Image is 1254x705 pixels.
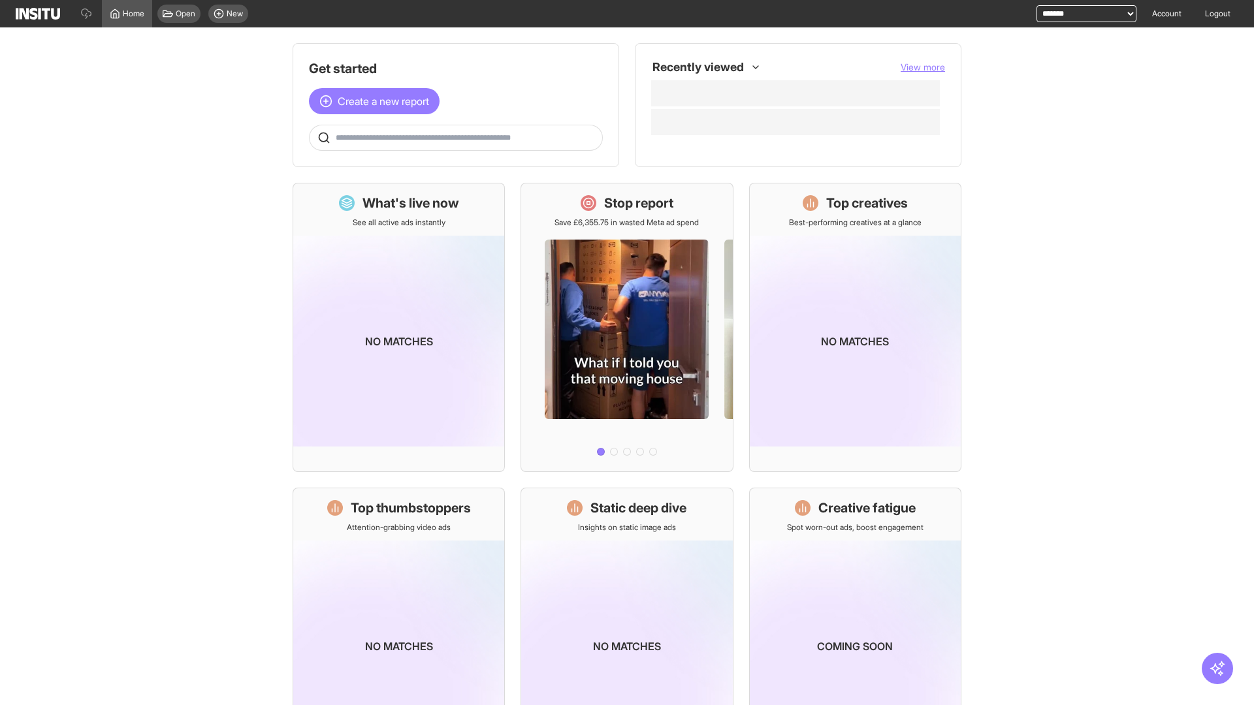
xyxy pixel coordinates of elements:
[227,8,243,19] span: New
[521,183,733,472] a: Stop reportSave £6,355.75 in wasted Meta ad spend
[293,236,504,446] img: coming-soon-gradient_kfitwp.png
[123,8,144,19] span: Home
[362,194,459,212] h1: What's live now
[365,334,433,349] p: No matches
[365,638,433,654] p: No matches
[309,59,603,78] h1: Get started
[826,194,908,212] h1: Top creatives
[351,499,471,517] h1: Top thumbstoppers
[590,499,686,517] h1: Static deep dive
[293,183,505,472] a: What's live nowSee all active ads instantlyNo matches
[176,8,195,19] span: Open
[901,61,945,74] button: View more
[750,236,961,446] img: coming-soon-gradient_kfitwp.png
[821,334,889,349] p: No matches
[593,638,661,654] p: No matches
[555,217,699,228] p: Save £6,355.75 in wasted Meta ad spend
[347,522,451,533] p: Attention-grabbing video ads
[309,88,440,114] button: Create a new report
[901,61,945,72] span: View more
[16,8,60,20] img: Logo
[578,522,676,533] p: Insights on static image ads
[338,93,429,109] span: Create a new report
[749,183,961,472] a: Top creativesBest-performing creatives at a glanceNo matches
[604,194,673,212] h1: Stop report
[353,217,445,228] p: See all active ads instantly
[789,217,922,228] p: Best-performing creatives at a glance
